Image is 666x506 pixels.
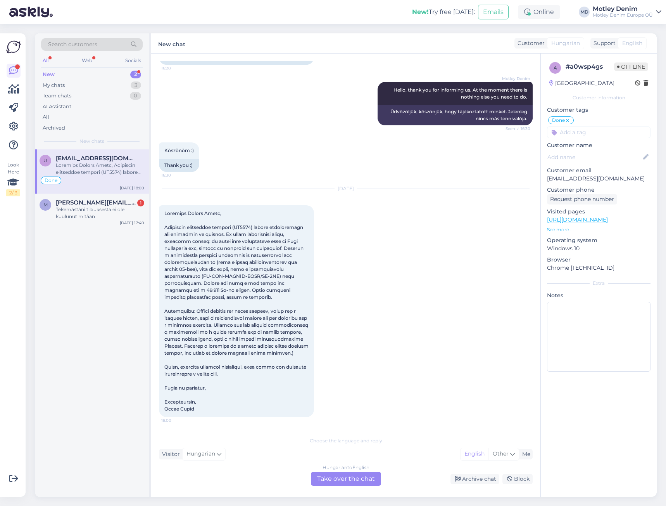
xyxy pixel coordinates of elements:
div: 0 [130,92,141,100]
div: Choose the language and reply [159,437,533,444]
span: Hungarian [186,450,215,458]
div: Web [80,55,94,66]
span: New chats [79,138,104,145]
p: Operating system [547,236,650,244]
p: Chrome [TECHNICAL_ID] [547,264,650,272]
span: Seen ✓ 16:30 [501,126,530,132]
label: New chat [158,38,185,49]
div: [GEOGRAPHIC_DATA] [549,79,614,87]
div: [DATE] 17:40 [120,220,144,226]
p: Customer email [547,166,650,175]
div: Support [590,39,616,47]
div: Archived [43,124,65,132]
span: Offline [614,62,648,71]
div: Visitor [159,450,180,458]
div: All [41,55,50,66]
span: Done [552,118,565,123]
div: 2 [130,71,141,78]
div: AI Assistant [43,103,71,111]
p: Visited pages [547,208,650,216]
span: mikko.meskanen@gmail.com [56,199,136,206]
div: My chats [43,81,65,89]
p: Browser [547,256,650,264]
div: Extra [547,280,650,287]
span: u [43,158,47,163]
a: [URL][DOMAIN_NAME] [547,216,608,223]
span: Done [45,178,57,183]
p: See more ... [547,226,650,233]
div: English [461,448,488,460]
span: Hello, thank you for informing us. At the moment there is nothing else you need to do. [393,87,528,100]
span: Motley Denim [501,76,530,81]
p: Windows 10 [547,244,650,253]
div: Thank you :) [159,159,199,172]
span: English [622,39,642,47]
img: Askly Logo [6,40,21,54]
div: 1 [137,199,144,206]
input: Add a tag [547,126,650,138]
p: Customer phone [547,186,650,194]
div: Request phone number [547,194,617,204]
div: 2 / 3 [6,189,20,196]
span: m [43,202,48,208]
div: [DATE] 18:00 [120,185,144,191]
div: 3 [131,81,141,89]
a: Motley DenimMotley Denim Europe OÜ [593,6,661,18]
div: Hungarian to English [323,464,369,471]
div: MD [579,7,590,17]
div: Socials [124,55,143,66]
p: Notes [547,291,650,300]
span: 16:30 [161,172,190,178]
button: Emails [478,5,509,19]
div: Team chats [43,92,71,100]
div: Try free [DATE]: [412,7,475,17]
div: Me [519,450,530,458]
p: [EMAIL_ADDRESS][DOMAIN_NAME] [547,175,650,183]
span: Köszönöm :) [164,147,194,153]
div: Block [502,474,533,484]
div: Customer information [547,94,650,101]
span: ultra-watt.0m@icloud.com [56,155,136,162]
span: 18:00 [161,418,190,423]
div: New [43,71,55,78]
div: Motley Denim [593,6,653,12]
span: Search customers [48,40,97,49]
div: Look Here [6,161,20,196]
span: a [554,65,557,71]
input: Add name [547,153,642,161]
div: Üdvözöljük, köszönjük, hogy tájékoztatott minket. Jelenleg nincs más tennivalója. [378,105,533,125]
div: Tekemästäni tilauksesta ei ole kuulunut mitään [56,206,144,220]
span: Other [493,450,509,457]
div: Motley Denim Europe OÜ [593,12,653,18]
span: Hungarian [551,39,580,47]
b: New! [412,8,429,16]
div: Take over the chat [311,472,381,486]
p: Customer tags [547,106,650,114]
div: Loremips Dolors Ametc, Adipiscin elitseddoe tempori (UT5574) labore etdoloremagn ali enimadmin ve... [56,162,144,176]
div: [DATE] [159,185,533,192]
p: Customer name [547,141,650,149]
div: Online [518,5,560,19]
span: 16:28 [161,65,190,71]
div: Archive chat [450,474,499,484]
div: All [43,113,49,121]
div: Customer [514,39,545,47]
div: # a0wsp4gs [566,62,614,71]
span: Loremips Dolors Ametc, Adipiscin elitseddoe tempori (UT5574) labore etdoloremagn ali enimadmin ve... [164,210,310,412]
